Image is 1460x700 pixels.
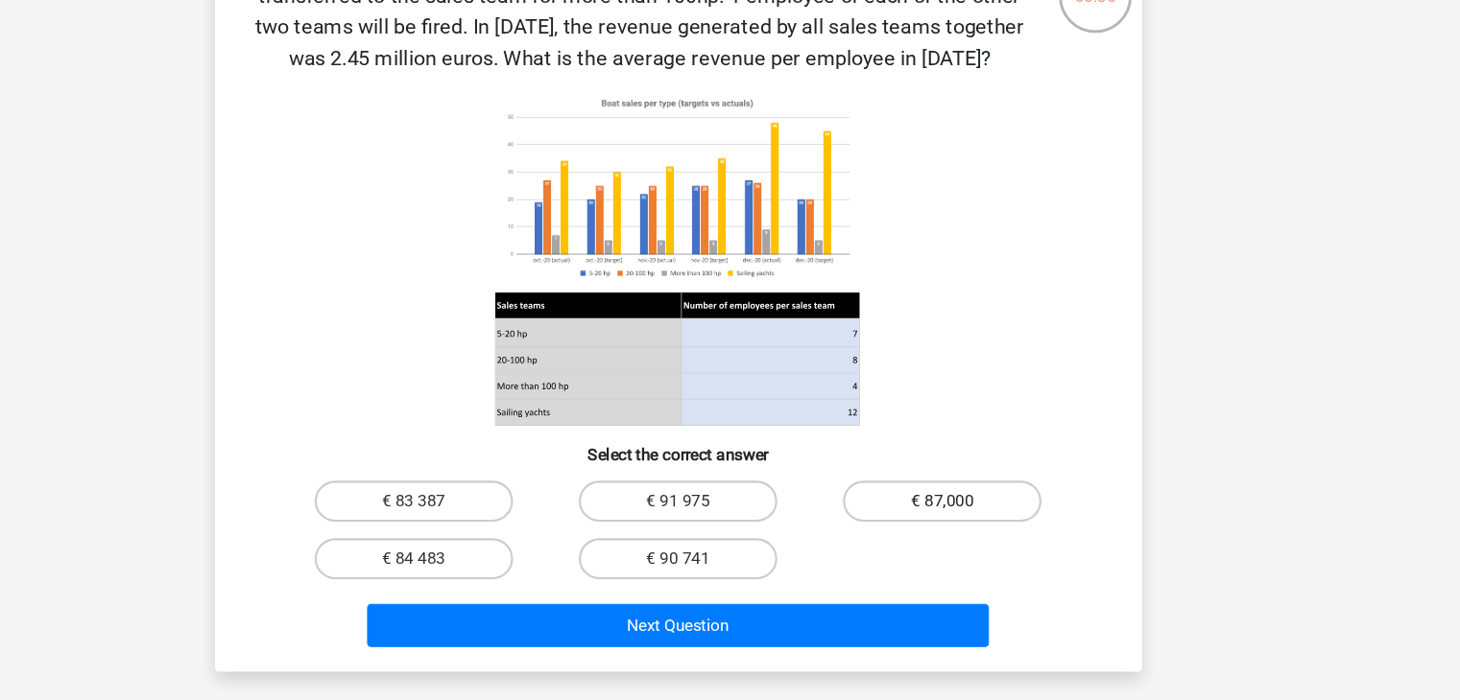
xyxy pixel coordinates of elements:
[1084,7,1156,55] div: 00:36
[391,548,576,587] label: € 84 483
[637,495,823,533] label: € 91 975
[328,446,1133,479] h6: Select the correct answer
[637,548,823,587] label: € 90 741
[391,495,576,533] label: € 83 387
[440,610,1020,650] button: Next Question
[884,495,1069,533] label: € 87,000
